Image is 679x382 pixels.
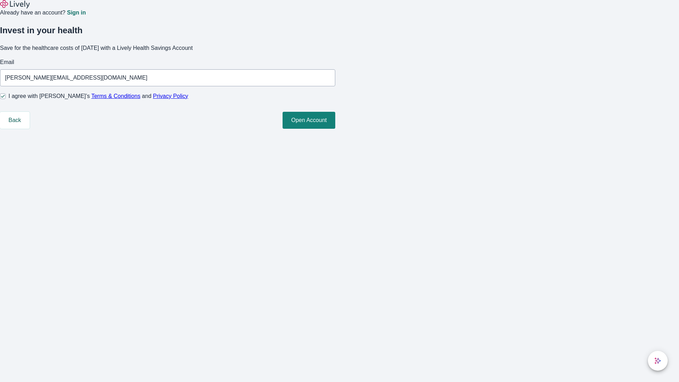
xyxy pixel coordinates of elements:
a: Terms & Conditions [91,93,140,99]
span: I agree with [PERSON_NAME]’s and [8,92,188,100]
a: Sign in [67,10,86,16]
a: Privacy Policy [153,93,188,99]
button: Open Account [283,112,335,129]
svg: Lively AI Assistant [654,357,661,364]
button: chat [648,351,668,371]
